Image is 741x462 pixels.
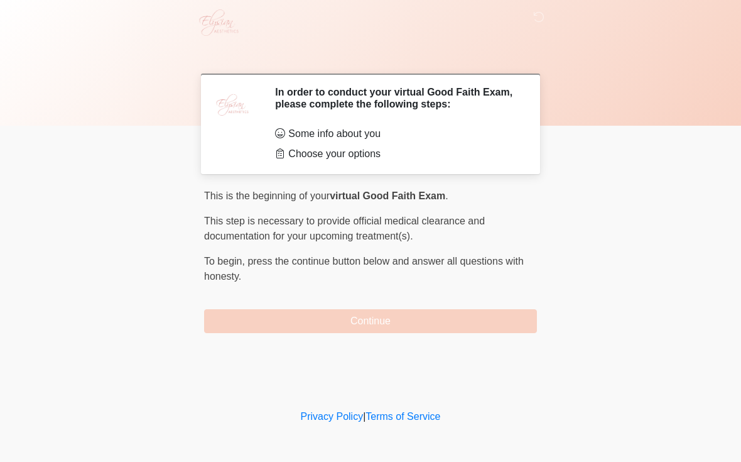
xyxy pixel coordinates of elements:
[214,86,251,124] img: Agent Avatar
[204,256,524,282] span: press the continue button below and answer all questions with honesty.
[204,256,247,267] span: To begin,
[195,45,546,69] h1: ‎ ‎ ‎ ‎
[204,216,485,241] span: This step is necessary to provide official medical clearance and documentation for your upcoming ...
[275,86,518,110] h2: In order to conduct your virtual Good Faith Exam, please complete the following steps:
[204,309,537,333] button: Continue
[363,411,365,422] a: |
[330,190,445,201] strong: virtual Good Faith Exam
[301,411,364,422] a: Privacy Policy
[445,190,448,201] span: .
[204,190,330,201] span: This is the beginning of your
[275,126,518,141] li: Some info about you
[192,9,244,36] img: Elysian Aesthetics Logo
[275,146,518,162] li: Choose your options
[365,411,440,422] a: Terms of Service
